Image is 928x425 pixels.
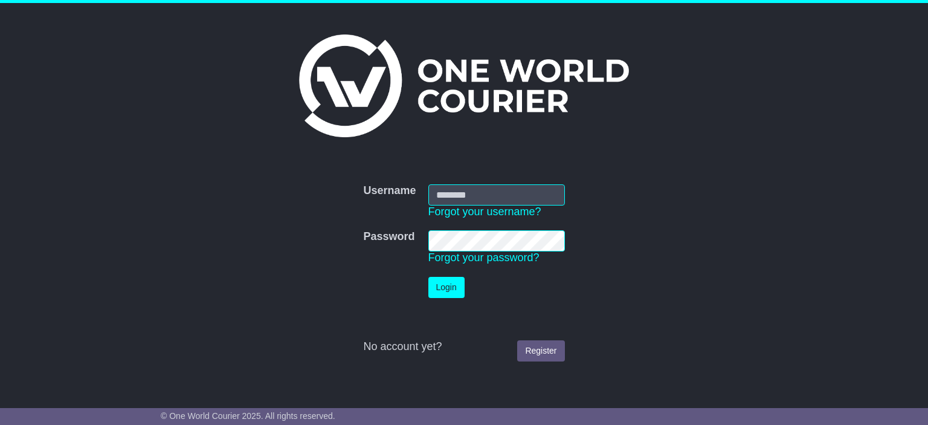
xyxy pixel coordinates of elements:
[517,340,564,362] a: Register
[299,34,629,137] img: One World
[363,184,416,198] label: Username
[161,411,335,421] span: © One World Courier 2025. All rights reserved.
[428,206,541,218] a: Forgot your username?
[428,251,540,264] a: Forgot your password?
[428,277,465,298] button: Login
[363,340,564,354] div: No account yet?
[363,230,414,244] label: Password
